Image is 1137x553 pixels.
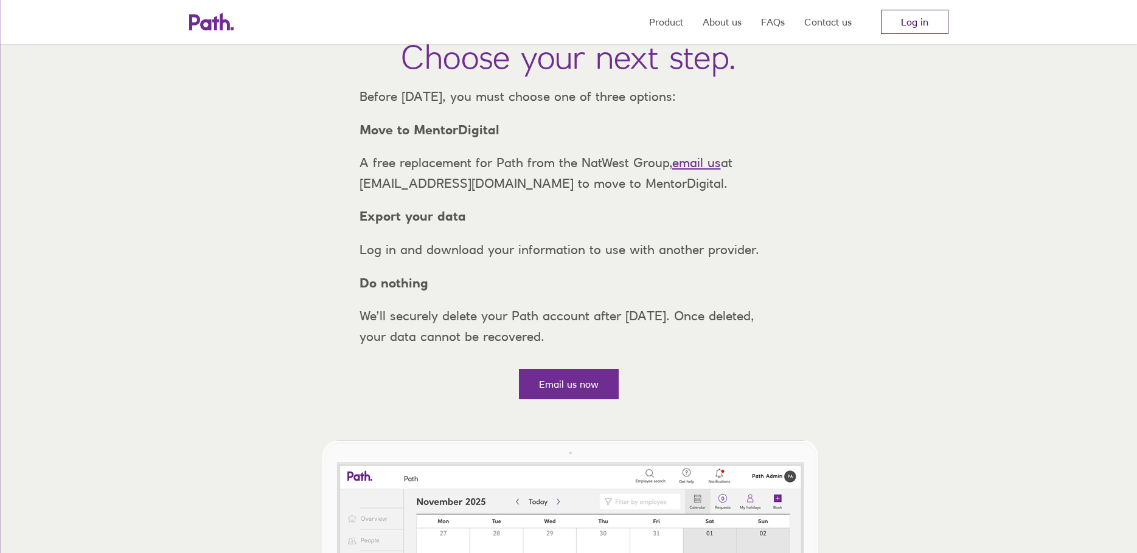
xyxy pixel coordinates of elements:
[350,153,788,193] p: A free replacement for Path from the NatWest Group, at [EMAIL_ADDRESS][DOMAIN_NAME] to move to Me...
[881,10,948,34] a: Log in
[360,275,428,290] strong: Do nothing
[350,306,788,346] p: We’ll securely delete your Path account after [DATE]. Once deleted, your data cannot be recovered.
[672,155,721,170] a: email us
[519,369,619,399] a: Email us now
[350,239,788,260] p: Log in and download your information to use with another provider.
[350,86,788,107] p: Before [DATE], you must choose one of three options:
[360,208,466,224] strong: Export your data
[360,122,499,137] strong: Move to MentorDigital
